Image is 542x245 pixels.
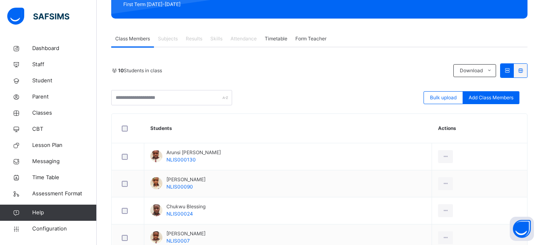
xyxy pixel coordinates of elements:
span: Add Class Members [469,94,513,101]
span: Attendance [231,35,257,42]
span: Skills [210,35,222,42]
span: Assessment Format [32,190,97,198]
span: Configuration [32,225,96,233]
span: Parent [32,93,97,101]
span: NLIS00024 [166,211,193,217]
span: Students in class [118,67,162,74]
span: [PERSON_NAME] [166,230,206,237]
span: Messaging [32,157,97,165]
span: Form Teacher [295,35,326,42]
button: Open asap [510,217,534,241]
span: Classes [32,109,97,117]
span: Class Members [115,35,150,42]
span: Chukwu Blessing [166,203,206,210]
img: safsims [7,8,69,25]
span: Subjects [158,35,178,42]
span: NLIS00090 [166,184,193,190]
span: NLIS000130 [166,157,196,163]
span: Time Table [32,174,97,182]
span: Results [186,35,202,42]
span: [PERSON_NAME] [166,176,206,183]
span: Arunsi [PERSON_NAME] [166,149,221,156]
span: Bulk upload [430,94,457,101]
span: Dashboard [32,44,97,52]
span: Download [460,67,483,74]
th: Students [144,114,432,143]
span: NLIS0007 [166,238,190,244]
span: Student [32,77,97,85]
span: Timetable [265,35,287,42]
span: Staff [32,61,97,69]
b: 10 [118,67,124,73]
th: Actions [432,114,527,143]
span: Lesson Plan [32,141,97,149]
span: CBT [32,125,97,133]
span: Help [32,209,96,217]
